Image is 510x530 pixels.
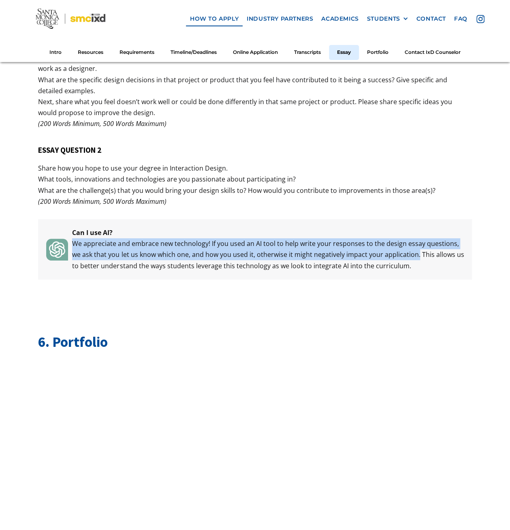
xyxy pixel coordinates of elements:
[412,11,450,26] a: contact
[317,11,363,26] a: Academics
[41,45,70,60] a: Intro
[476,15,484,23] img: icon - instagram
[359,45,397,60] a: Portfolio
[186,11,243,26] a: how to apply
[36,9,105,29] img: Santa Monica College - SMC IxD logo
[68,238,469,271] p: We appreciate and embrace new technology! If you used an AI tool to help write your responses to ...
[367,15,400,22] div: STUDENTS
[225,45,286,60] a: Online Application
[450,11,472,26] a: faq
[367,15,408,22] div: STUDENTS
[38,119,166,128] em: (200 Words Minimum, 500 Words Maximum)
[38,145,472,155] h5: ESSAY QUESTION 2
[38,332,472,352] h2: 6. Portfolio
[72,228,113,237] strong: Can I use AI?
[38,197,166,206] em: (200 Words Minimum, 500 Words Maximum)
[329,45,359,60] a: Essay
[162,45,225,60] a: Timeline/Deadlines
[397,45,469,60] a: Contact IxD Counselor
[38,163,472,207] p: Share how you hope to use your degree in Interaction Design. What tools, innovations and technolo...
[70,45,111,60] a: Resources
[286,45,329,60] a: Transcripts
[38,52,472,129] p: Choose an example of a project or product of interaction design by an established designer or stu...
[111,45,162,60] a: Requirements
[243,11,317,26] a: industry partners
